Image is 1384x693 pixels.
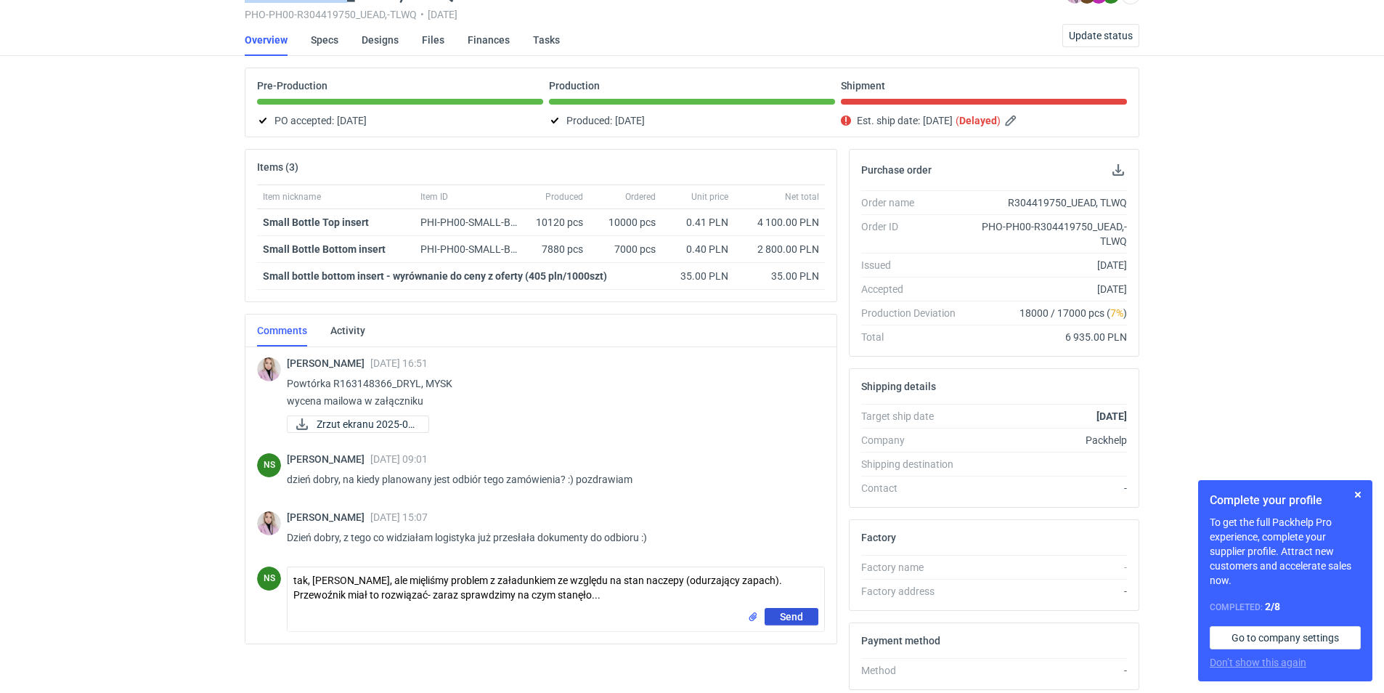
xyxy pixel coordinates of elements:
p: To get the full Packhelp Pro experience, complete your supplier profile. Attract new customers an... [1210,515,1361,588]
div: R304419750_UEAD, TLWQ [967,195,1127,210]
figcaption: NS [257,453,281,477]
strong: Delayed [959,115,997,126]
div: PHI-PH00-SMALL-BOTTLE-TOP-INSERT [420,215,518,230]
div: Est. ship date: [841,112,1127,129]
div: 0.41 PLN [667,215,728,230]
textarea: tak, [PERSON_NAME], ale mięliśmy problem z załadunkiem ze względu na stan naczepy (odurzający zap... [288,567,824,608]
div: 0.40 PLN [667,242,728,256]
a: Designs [362,24,399,56]
div: 35.00 PLN [740,269,819,283]
h2: Purchase order [861,164,932,176]
div: 2 800.00 PLN [740,242,819,256]
div: Accepted [861,282,967,296]
div: PHI-PH00-SMALL-BOTTLE-BOTTOM-INSERT [420,242,518,256]
span: Item nickname [263,191,321,203]
div: [DATE] [967,258,1127,272]
figcaption: NS [257,567,281,591]
a: Files [422,24,444,56]
button: Skip for now [1349,486,1367,503]
span: Produced [545,191,583,203]
div: Target ship date [861,409,967,423]
div: Factory name [861,560,967,575]
h2: Payment method [861,635,940,647]
p: Powtórka R163148366_DRYL, MYSK wycena mailowa w załączniku [287,375,813,410]
a: Finances [468,24,510,56]
div: - [967,584,1127,599]
img: Klaudia Wiśniewska [257,511,281,535]
span: Unit price [691,191,728,203]
button: Send [765,608,818,625]
div: Contact [861,481,967,495]
a: Go to company settings [1210,626,1361,649]
div: Shipping destination [861,457,967,471]
span: • [420,9,424,20]
div: Zrzut ekranu 2025-08-18 o 16.51.38.png [287,416,429,433]
span: 7% [1110,307,1123,319]
span: [DATE] [337,112,367,129]
p: Shipment [841,80,885,92]
div: 7880 pcs [524,236,589,263]
strong: Small Bottle Top insert [263,216,369,228]
p: dzień dobry, na kiedy planowany jest odbiór tego zamówienia? :) pozdrawiam [287,471,813,488]
div: 10000 pcs [589,209,662,236]
div: Order ID [861,219,967,248]
div: Packhelp [967,433,1127,447]
div: - [967,481,1127,495]
strong: Small bottle bottom insert - wyrównanie do ceny z oferty (405 pln/1000szt) [263,270,607,282]
a: Tasks [533,24,560,56]
div: PHO-PH00-R304419750_UEAD,-TLWQ [967,219,1127,248]
p: Pre-Production [257,80,327,92]
div: 10120 pcs [524,209,589,236]
a: Specs [311,24,338,56]
span: [PERSON_NAME] [287,357,370,369]
button: Update status [1062,24,1139,47]
strong: Small Bottle Bottom insert [263,243,386,255]
span: Item ID [420,191,448,203]
div: [DATE] [967,282,1127,296]
div: 35.00 PLN [667,269,728,283]
div: PO accepted: [257,112,543,129]
span: [DATE] 09:01 [370,453,428,465]
div: - [967,663,1127,678]
span: [PERSON_NAME] [287,511,370,523]
div: Issued [861,258,967,272]
a: Activity [330,315,365,346]
button: Edit estimated shipping date [1004,112,1021,129]
a: Zrzut ekranu 2025-08... [287,416,429,433]
span: Zrzut ekranu 2025-08... [317,416,417,432]
a: Comments [257,315,307,346]
span: [DATE] 16:51 [370,357,428,369]
button: Don’t show this again [1210,655,1306,670]
div: - [967,560,1127,575]
div: Factory address [861,584,967,599]
div: 6 935.00 PLN [967,330,1127,344]
h2: Items (3) [257,161,298,173]
div: Order name [861,195,967,210]
span: Net total [785,191,819,203]
span: Ordered [625,191,656,203]
div: 7000 pcs [589,236,662,263]
div: Total [861,330,967,344]
p: Production [549,80,600,92]
span: Update status [1069,31,1133,41]
em: ( [956,115,959,126]
div: Company [861,433,967,447]
button: Download PO [1110,161,1127,179]
div: PHO-PH00-R304419750_UEAD,-TLWQ [DATE] [245,9,998,20]
div: 4 100.00 PLN [740,215,819,230]
img: Klaudia Wiśniewska [257,357,281,381]
div: Produced: [549,112,835,129]
strong: [DATE] [1096,410,1127,422]
span: [DATE] [923,112,953,129]
p: Dzień dobry, z tego co widziałam logistyka już przesłała dokumenty do odbioru :) [287,529,813,546]
h2: Shipping details [861,381,936,392]
span: [PERSON_NAME] [287,453,370,465]
div: Production Deviation [861,306,967,320]
span: [DATE] [615,112,645,129]
span: 18000 / 17000 pcs ( ) [1019,306,1127,320]
em: ) [997,115,1001,126]
div: Completed: [1210,599,1361,615]
strong: 2 / 8 [1265,601,1280,612]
